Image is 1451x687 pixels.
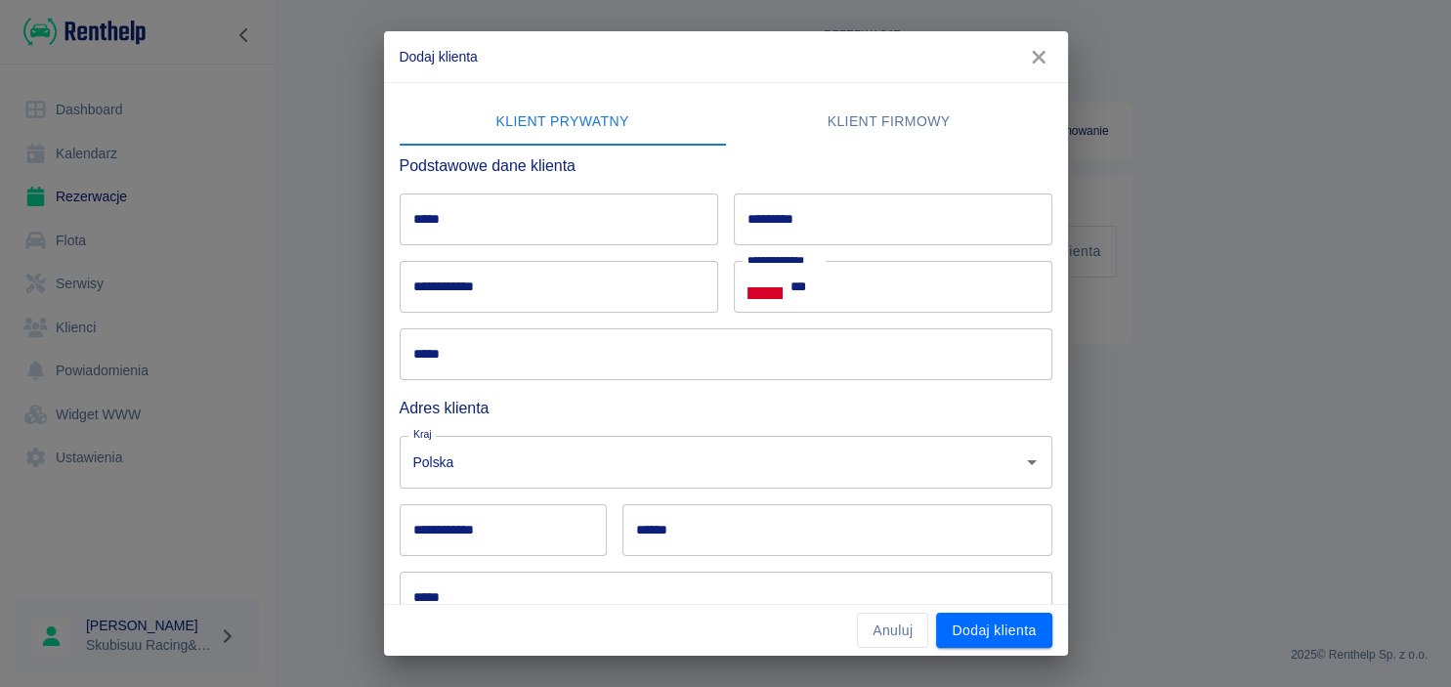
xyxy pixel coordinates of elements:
[400,99,726,146] button: Klient prywatny
[857,613,928,649] button: Anuluj
[413,427,432,442] label: Kraj
[400,396,1052,420] h6: Adres klienta
[936,613,1051,649] button: Dodaj klienta
[1018,449,1046,476] button: Otwórz
[400,99,1052,146] div: lab API tabs example
[384,31,1068,82] h2: Dodaj klienta
[747,273,783,302] button: Select country
[726,99,1052,146] button: Klient firmowy
[400,153,1052,178] h6: Podstawowe dane klienta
